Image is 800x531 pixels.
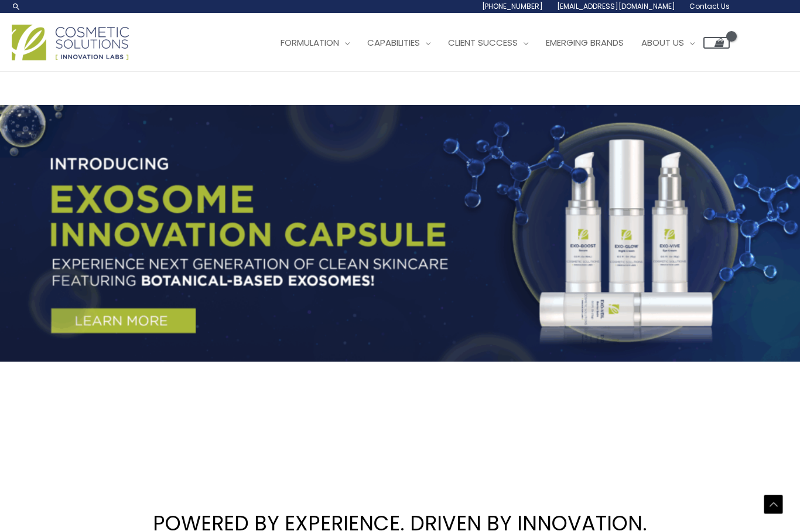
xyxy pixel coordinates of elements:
span: Contact Us [689,1,730,11]
a: Emerging Brands [537,25,633,60]
span: Capabilities [367,36,420,49]
a: Capabilities [358,25,439,60]
span: Client Success [448,36,518,49]
a: View Shopping Cart, empty [703,37,730,49]
a: Formulation [272,25,358,60]
nav: Site Navigation [263,25,730,60]
a: About Us [633,25,703,60]
span: About Us [641,36,684,49]
span: [EMAIL_ADDRESS][DOMAIN_NAME] [557,1,675,11]
span: Formulation [281,36,339,49]
a: Client Success [439,25,537,60]
span: [PHONE_NUMBER] [482,1,543,11]
span: Emerging Brands [546,36,624,49]
a: Search icon link [12,2,21,11]
img: Cosmetic Solutions Logo [12,25,129,60]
